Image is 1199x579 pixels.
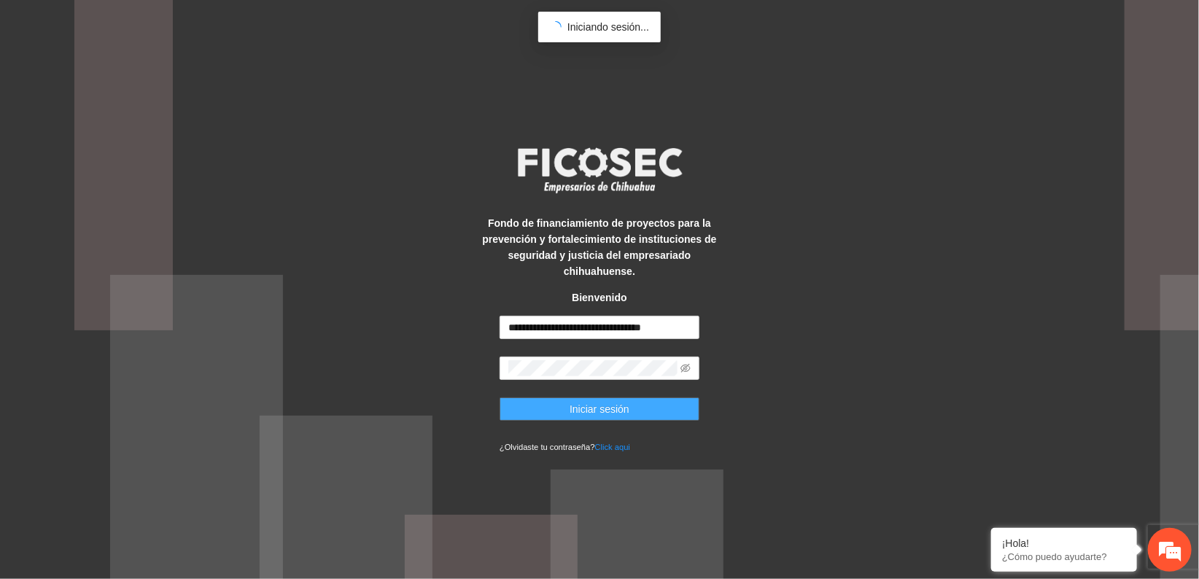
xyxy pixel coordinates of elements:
span: Iniciar sesión [570,401,629,417]
img: logo [508,143,691,197]
a: Click aqui [595,443,631,451]
span: Iniciando sesión... [567,21,649,33]
span: loading [548,20,563,34]
span: Estamos en línea. [85,195,201,342]
div: Chatee con nosotros ahora [76,74,245,93]
div: Minimizar ventana de chat en vivo [239,7,274,42]
textarea: Escriba su mensaje y pulse “Intro” [7,398,278,449]
strong: Fondo de financiamiento de proyectos para la prevención y fortalecimiento de instituciones de seg... [482,217,716,277]
strong: Bienvenido [572,292,626,303]
small: ¿Olvidaste tu contraseña? [500,443,630,451]
span: eye-invisible [680,363,691,373]
button: Iniciar sesión [500,397,699,421]
p: ¿Cómo puedo ayudarte? [1002,551,1126,562]
div: ¡Hola! [1002,537,1126,549]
